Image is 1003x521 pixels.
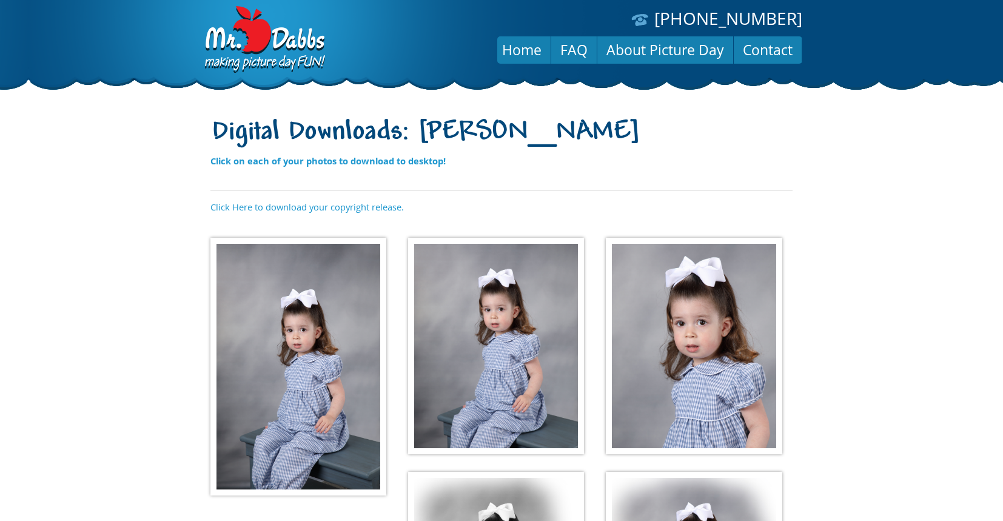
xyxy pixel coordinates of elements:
[210,117,793,149] h1: Digital Downloads: [PERSON_NAME]
[210,201,404,213] a: Click Here to download your copyright release.
[408,238,584,455] img: 19209dda1f063e365c7b0b.jpg
[597,35,733,64] a: About Picture Day
[210,238,386,496] img: 46da68258ce0556117b3fc.jpg
[654,7,802,30] a: [PHONE_NUMBER]
[201,6,327,74] img: Dabbs Company
[493,35,551,64] a: Home
[734,35,802,64] a: Contact
[210,155,446,167] strong: Click on each of your photos to download to desktop!
[551,35,597,64] a: FAQ
[606,238,782,455] img: dcceb3426b1a3e513656fb.jpg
